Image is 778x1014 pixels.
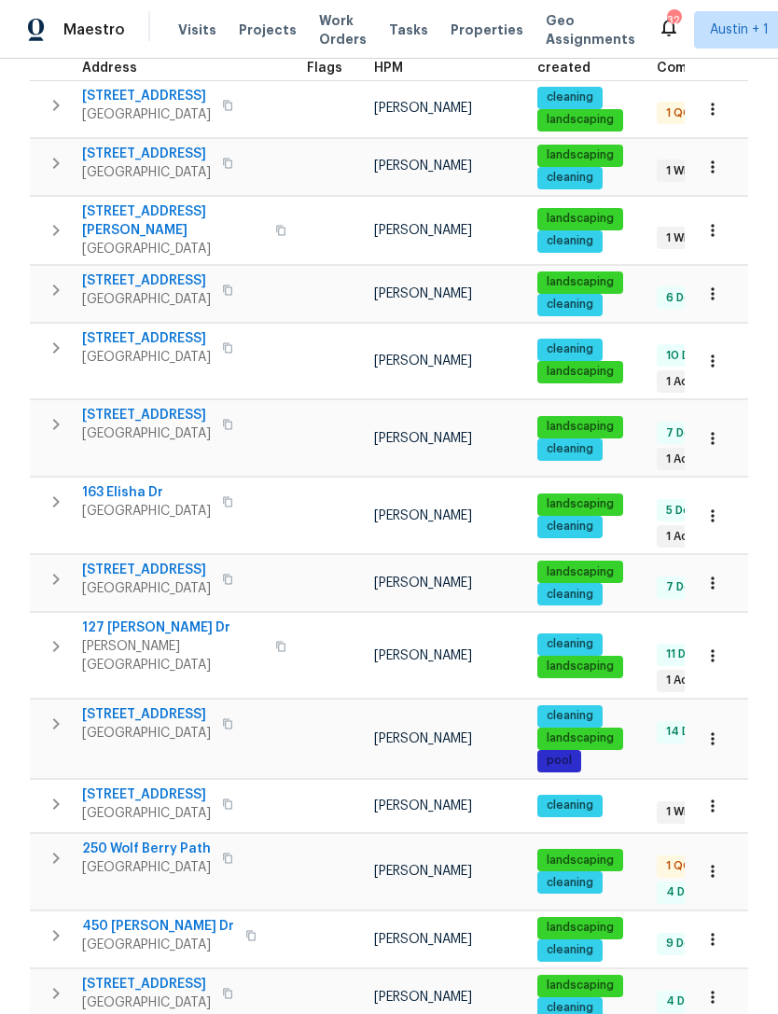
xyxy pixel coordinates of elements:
span: 1 Accepted [659,374,737,390]
span: cleaning [539,636,601,652]
span: 7 Done [659,579,713,595]
span: landscaping [539,147,621,163]
span: [PERSON_NAME] [374,576,472,590]
span: [GEOGRAPHIC_DATA] [82,502,211,521]
span: 4 Done [659,993,714,1009]
span: Work Orders [319,11,367,49]
span: landscaping [539,364,621,380]
span: cleaning [539,798,601,813]
span: [GEOGRAPHIC_DATA] [82,993,211,1012]
span: HPM [374,62,403,75]
span: Tasks [389,23,428,36]
span: Address [82,62,137,75]
span: landscaping [539,564,621,580]
span: [GEOGRAPHIC_DATA] [82,163,211,182]
span: landscaping [539,659,621,674]
span: [PERSON_NAME][GEOGRAPHIC_DATA] [82,637,264,674]
span: [GEOGRAPHIC_DATA] [82,240,264,258]
span: 1 WIP [659,804,701,820]
span: cleaning [539,341,601,357]
span: 1 Accepted [659,451,737,467]
span: [STREET_ADDRESS] [82,785,211,804]
span: 1 Accepted [659,673,737,688]
span: [PERSON_NAME] [374,509,472,522]
span: 6 Done [659,290,713,306]
div: 32 [667,11,680,30]
span: 1 WIP [659,163,701,179]
span: [STREET_ADDRESS] [82,87,211,105]
span: [GEOGRAPHIC_DATA] [82,579,211,598]
span: 1 QC [659,105,699,121]
span: cleaning [539,297,601,313]
span: landscaping [539,853,621,868]
span: cleaning [539,875,601,891]
span: Geo Assignments [546,11,635,49]
span: 163 Elisha Dr [82,483,211,502]
span: cleaning [539,519,601,535]
span: [PERSON_NAME] [374,649,472,662]
span: [PERSON_NAME] [374,933,472,946]
span: [GEOGRAPHIC_DATA] [82,724,211,743]
span: [PERSON_NAME] [374,432,472,445]
span: cleaning [539,708,601,724]
span: [PERSON_NAME] [374,102,472,115]
span: [GEOGRAPHIC_DATA] [82,804,211,823]
span: 11 Done [659,646,715,662]
span: 10 Done [659,348,718,364]
span: [GEOGRAPHIC_DATA] [82,424,211,443]
span: [PERSON_NAME] [374,160,472,173]
span: pool [539,753,579,769]
span: [STREET_ADDRESS] [82,271,211,290]
span: Work Order Completion [657,49,774,75]
span: cleaning [539,90,601,105]
span: Maestro [63,21,125,39]
span: landscaping [539,496,621,512]
span: cleaning [539,441,601,457]
span: [GEOGRAPHIC_DATA] [82,348,211,367]
span: 4 Done [659,884,714,900]
span: cleaning [539,942,601,958]
span: landscaping [539,112,621,128]
span: 1 WIP [659,230,701,246]
span: [STREET_ADDRESS][PERSON_NAME] [82,202,264,240]
span: [STREET_ADDRESS] [82,406,211,424]
span: Projects [239,21,297,39]
span: [PERSON_NAME] [374,224,472,237]
span: [GEOGRAPHIC_DATA] [82,290,211,309]
span: [STREET_ADDRESS] [82,145,211,163]
span: landscaping [539,274,621,290]
span: [PERSON_NAME] [374,865,472,878]
span: cleaning [539,170,601,186]
span: landscaping [539,978,621,993]
span: 14 Done [659,724,718,740]
span: 1 Accepted [659,529,737,545]
span: [GEOGRAPHIC_DATA] [82,858,211,877]
span: 9 Done [659,936,713,951]
span: [PERSON_NAME] [374,732,472,745]
span: 1 QC [659,858,699,874]
span: 7 Done [659,425,713,441]
span: landscaping [539,419,621,435]
span: [STREET_ADDRESS] [82,705,211,724]
span: landscaping [539,920,621,936]
span: [PERSON_NAME] [374,991,472,1004]
span: landscaping [539,211,621,227]
span: cleaning [539,233,601,249]
span: 5 Done [659,503,712,519]
span: [GEOGRAPHIC_DATA] [82,105,211,124]
span: [STREET_ADDRESS] [82,975,211,993]
span: Visits [178,21,216,39]
span: 450 [PERSON_NAME] Dr [82,917,234,936]
span: Flags [307,62,342,75]
span: [PERSON_NAME] [374,799,472,813]
span: [STREET_ADDRESS] [82,329,211,348]
span: Properties [451,21,523,39]
span: 250 Wolf Berry Path [82,840,211,858]
span: cleaning [539,587,601,603]
span: [PERSON_NAME] [374,287,472,300]
span: 127 [PERSON_NAME] Dr [82,618,264,637]
span: [GEOGRAPHIC_DATA] [82,936,234,954]
span: Austin + 1 [710,21,769,39]
span: landscaping [539,730,621,746]
span: [STREET_ADDRESS] [82,561,211,579]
